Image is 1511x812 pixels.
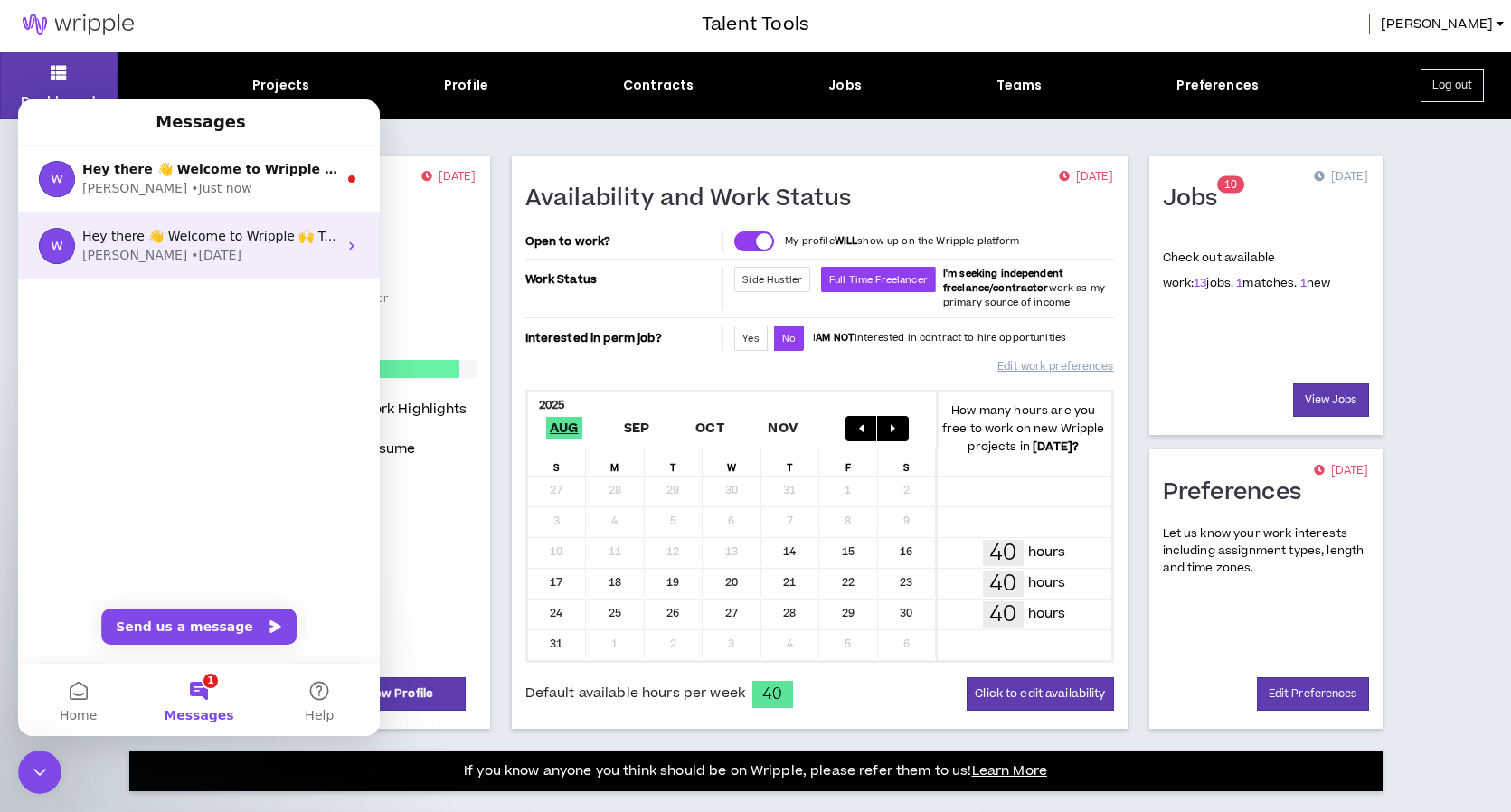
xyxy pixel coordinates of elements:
strong: WILL [835,234,858,248]
div: T [645,448,704,476]
p: hours [1028,573,1066,593]
button: Log out [1421,69,1484,102]
b: [DATE] ? [1033,439,1079,455]
span: 0 [1231,177,1237,193]
sup: 10 [1217,176,1244,194]
a: Resume [362,439,416,460]
iframe: Intercom live chat [18,751,61,794]
div: [PERSON_NAME] [64,80,169,99]
div: T [761,448,820,476]
span: Messages [146,609,215,622]
p: hours [1028,604,1066,624]
span: Sep [620,417,654,439]
span: Oct [692,417,728,439]
p: Work Status [525,267,720,292]
div: Jobs [828,76,862,95]
p: Open to work? [525,234,720,249]
span: Side Hustler [742,273,802,287]
p: [DATE] [1059,168,1113,186]
h1: Jobs [1163,184,1232,213]
a: Edit/View Profile [303,677,466,711]
div: Profile [444,76,488,95]
div: Contracts [623,76,694,95]
p: How many hours are you free to work on new Wripple projects in [936,401,1111,456]
div: • Just now [173,80,233,99]
b: I'm seeking independent freelance/contractor [943,267,1063,295]
span: [PERSON_NAME] [1381,14,1493,34]
button: Help [241,564,362,637]
div: Teams [996,76,1043,95]
span: No [782,332,796,345]
span: Hey there 👋 Welcome to Wripple 🙌 Take a look around! If you have any questions, just reply to thi... [64,62,977,77]
img: Profile image for Morgan [21,128,57,165]
strong: AM NOT [816,331,855,345]
p: Check out available work: [1163,250,1331,291]
h1: Preferences [1163,478,1316,507]
span: Help [287,609,316,622]
div: S [878,448,937,476]
div: Preferences [1176,76,1259,95]
div: • [DATE] [173,146,223,165]
button: Messages [120,564,241,637]
p: [DATE] [1314,168,1368,186]
p: [DATE] [1314,462,1368,480]
div: W [703,448,761,476]
span: Nov [764,417,801,439]
span: Default available hours per week [525,684,745,703]
button: Click to edit availability [967,677,1113,711]
div: S [528,448,587,476]
p: hours [1028,543,1066,562]
button: Send us a message [83,509,279,545]
a: 1 [1236,275,1242,291]
span: 1 [1224,177,1231,193]
a: Edit Preferences [1257,677,1369,711]
div: [PERSON_NAME] [64,146,169,165]
span: Home [42,609,79,622]
a: View Jobs [1293,383,1369,417]
span: Yes [742,332,759,345]
a: Work Highlights [362,399,467,420]
div: F [819,448,878,476]
div: Projects [252,76,309,95]
div: M [586,448,645,476]
a: 13 [1194,275,1206,291]
a: Learn More [972,761,1047,780]
span: Hey there 👋 Welcome to Wripple 🙌 Take a look around! If you have any questions, just reply to thi... [64,129,805,144]
a: 1 [1300,275,1307,291]
span: work as my primary source of income [943,267,1105,309]
p: I interested in contract to hire opportunities [813,331,1066,345]
h1: Availability and Work Status [525,184,865,213]
p: Let us know your work interests including assignment types, length and time zones. [1163,525,1369,578]
a: Edit work preferences [997,351,1113,382]
iframe: Intercom live chat [18,99,380,736]
p: Interested in perm job? [525,326,720,351]
span: new [1300,275,1331,291]
p: My profile show up on the Wripple platform [785,234,1019,249]
p: If you know anyone you think should be on Wripple, please refer them to us! [464,760,1047,782]
p: Dashboard [21,92,96,111]
span: Aug [546,417,582,439]
b: 2025 [539,397,565,413]
h3: Talent Tools [702,11,809,38]
span: jobs. [1194,275,1233,291]
p: [DATE] [421,168,476,186]
span: matches. [1236,275,1297,291]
